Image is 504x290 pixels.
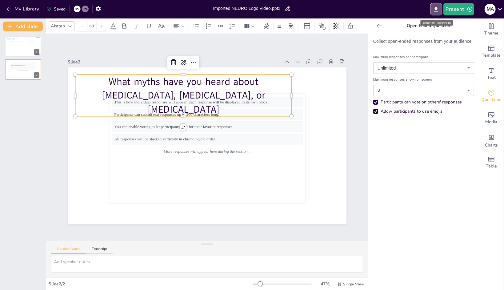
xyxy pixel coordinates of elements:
[373,77,474,82] span: Maximum responses shown on screen
[112,109,302,120] div: Participants can submit text responses up to 200 characters long.
[112,97,302,107] div: This is how individual responses will appear. Each response will be displayed in its own block.
[3,22,43,31] button: Add slide
[50,22,66,30] div: Akatab
[276,21,283,31] div: Border settings
[75,75,292,116] p: What myths have you heard about [MEDICAL_DATA], [MEDICAL_DATA], or [MEDICAL_DATA]
[34,49,39,55] div: 1
[112,146,302,157] div: More responses will appear here during the session...
[46,6,66,12] div: Saved
[484,30,498,37] span: Theme
[213,4,285,13] input: Insert title
[318,281,333,287] div: 47 %
[486,119,498,125] span: Media
[482,96,502,103] span: Questions
[5,59,41,79] div: 2
[479,107,504,129] div: Add images, graphics, shapes or video
[479,63,504,85] div: Add text boxes
[485,4,496,15] div: M A
[112,134,302,144] div: All responses will be stacked vertically in chronological order.
[373,85,474,96] div: 3
[430,3,442,15] button: Export to PowerPoint
[51,247,86,254] button: Speaker Notes
[479,85,504,107] div: Get real-time input from your audience
[482,52,501,59] span: Template
[381,108,442,115] div: Allow participants to use emojis
[479,18,504,41] div: Change the overall theme
[112,122,302,132] div: You can enable voting to let participants vote for their favorite responses.
[486,163,497,170] span: Table
[11,68,36,69] div: All responses will be stacked vertically in chronological order.
[479,151,504,174] div: Add a table
[381,99,462,105] div: Participants can vote on others' responses
[242,21,256,31] div: Column Count
[384,18,473,33] p: Open Ended Question
[421,20,453,26] div: Export to PowerPoint
[11,70,36,71] div: More responses will appear here during the session...
[343,282,364,287] span: Single View
[373,38,474,45] p: Collect open-ended responses from your audience.
[318,22,326,30] span: Position
[443,3,474,15] button: Present
[18,41,24,42] span: Click to add text
[11,65,36,66] div: Participants can submit text responses up to 200 characters long.
[373,99,474,105] div: Participants can vote on others' responses
[7,38,17,40] span: Click to add title
[5,4,42,14] button: My Library
[373,54,474,60] span: Maximum responses per participant
[49,281,253,287] div: Slide 2 / 2
[485,3,496,15] button: M A
[373,108,442,115] div: Allow participants to use emojis
[373,62,474,74] div: Unlimited
[262,21,271,31] div: Text effects
[485,142,498,149] span: Charts
[286,23,296,29] div: Background color
[479,129,504,151] div: Add charts and graphs
[487,74,496,81] span: Text
[302,21,312,31] div: Layout
[7,41,13,42] span: Click to add text
[34,72,39,78] div: 2
[86,247,113,254] button: Transcript
[479,41,504,63] div: Add ready made slides
[11,66,36,67] div: You can enable voting to let participants vote for their favorite responses.
[68,59,280,65] div: Slide 2
[11,63,36,64] div: This is how individual responses will appear. Each response will be displayed in its own block.
[5,36,41,57] div: 1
